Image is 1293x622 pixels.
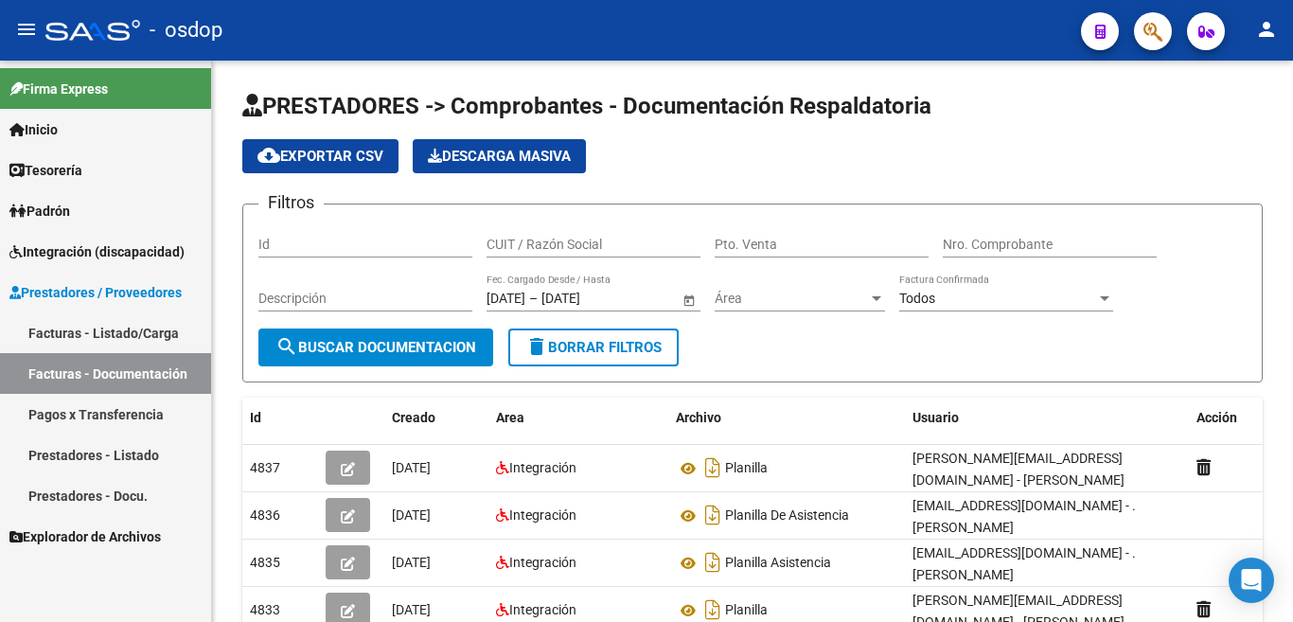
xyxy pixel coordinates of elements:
[384,398,488,438] datatable-header-cell: Creado
[257,144,280,167] mat-icon: cloud_download
[9,79,108,99] span: Firma Express
[242,93,931,119] span: PRESTADORES -> Comprobantes - Documentación Respaldatoria
[525,339,662,356] span: Borrar Filtros
[725,556,831,571] span: Planilla Asistencia
[392,460,431,475] span: [DATE]
[150,9,222,51] span: - osdop
[275,339,476,356] span: Buscar Documentacion
[715,291,868,307] span: Área
[905,398,1189,438] datatable-header-cell: Usuario
[1196,410,1237,425] span: Acción
[242,139,399,173] button: Exportar CSV
[725,603,768,618] span: Planilla
[509,602,576,617] span: Integración
[912,451,1125,488] span: [PERSON_NAME][EMAIL_ADDRESS][DOMAIN_NAME] - [PERSON_NAME]
[679,290,699,310] button: Open calendar
[392,602,431,617] span: [DATE]
[9,282,182,303] span: Prestadores / Proveedores
[258,329,493,366] button: Buscar Documentacion
[912,410,959,425] span: Usuario
[700,500,725,530] i: Descargar documento
[250,602,280,617] span: 4833
[258,189,324,216] h3: Filtros
[9,526,161,547] span: Explorador de Archivos
[668,398,905,438] datatable-header-cell: Archivo
[250,507,280,523] span: 4836
[509,460,576,475] span: Integración
[508,329,679,366] button: Borrar Filtros
[899,291,935,306] span: Todos
[1255,18,1278,41] mat-icon: person
[496,410,524,425] span: Area
[428,148,571,165] span: Descarga Masiva
[392,507,431,523] span: [DATE]
[529,291,538,307] span: –
[392,410,435,425] span: Creado
[413,139,586,173] app-download-masive: Descarga masiva de comprobantes (adjuntos)
[9,119,58,140] span: Inicio
[509,507,576,523] span: Integración
[700,453,725,483] i: Descargar documento
[487,291,525,307] input: Fecha inicio
[275,335,298,358] mat-icon: search
[912,545,1136,582] span: [EMAIL_ADDRESS][DOMAIN_NAME] - . [PERSON_NAME]
[9,160,82,181] span: Tesorería
[250,460,280,475] span: 4837
[257,148,383,165] span: Exportar CSV
[725,461,768,476] span: Planilla
[1229,558,1274,603] div: Open Intercom Messenger
[1189,398,1284,438] datatable-header-cell: Acción
[725,508,849,524] span: Planilla De Asistencia
[250,410,261,425] span: Id
[676,410,721,425] span: Archivo
[392,555,431,570] span: [DATE]
[912,498,1136,535] span: [EMAIL_ADDRESS][DOMAIN_NAME] - . [PERSON_NAME]
[9,201,70,222] span: Padrón
[700,547,725,578] i: Descargar documento
[413,139,586,173] button: Descarga Masiva
[488,398,668,438] datatable-header-cell: Area
[15,18,38,41] mat-icon: menu
[9,241,185,262] span: Integración (discapacidad)
[541,291,634,307] input: Fecha fin
[242,398,318,438] datatable-header-cell: Id
[509,555,576,570] span: Integración
[525,335,548,358] mat-icon: delete
[250,555,280,570] span: 4835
